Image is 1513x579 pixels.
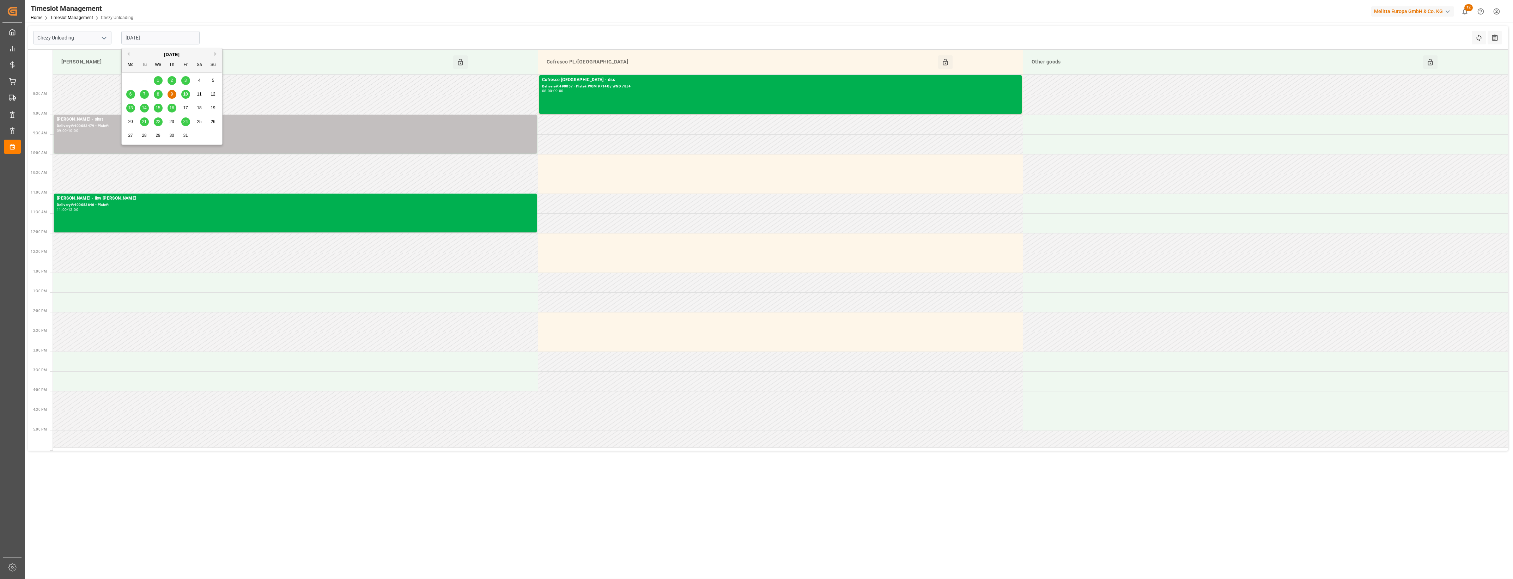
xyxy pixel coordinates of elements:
[1473,4,1489,19] button: Help Center
[154,76,163,85] div: Choose Wednesday, October 1st, 2025
[181,90,190,99] div: Choose Friday, October 10th, 2025
[211,105,215,110] span: 19
[169,133,174,138] span: 30
[57,195,534,202] div: [PERSON_NAME] - lkw [PERSON_NAME]
[209,117,218,126] div: Choose Sunday, October 26th, 2025
[143,92,146,97] span: 7
[169,105,174,110] span: 16
[128,133,133,138] span: 27
[33,309,47,313] span: 2:00 PM
[195,104,204,112] div: Choose Saturday, October 18th, 2025
[181,117,190,126] div: Choose Friday, October 24th, 2025
[33,289,47,293] span: 1:30 PM
[542,84,1019,90] div: Delivery#:490057 - Plate#:WGM 9714G / WND 78J4
[154,90,163,99] div: Choose Wednesday, October 8th, 2025
[1371,6,1454,17] div: Melitta Europa GmbH & Co. KG
[168,61,176,69] div: Th
[124,74,220,142] div: month 2025-10
[183,105,188,110] span: 17
[1029,55,1423,69] div: Other goods
[57,123,534,129] div: Delivery#:400053479 - Plate#:
[142,105,146,110] span: 14
[198,78,201,83] span: 4
[154,117,163,126] div: Choose Wednesday, October 22nd, 2025
[140,61,149,69] div: Tu
[33,388,47,392] span: 4:00 PM
[50,15,93,20] a: Timeslot Management
[209,76,218,85] div: Choose Sunday, October 5th, 2025
[197,105,201,110] span: 18
[142,119,146,124] span: 21
[209,90,218,99] div: Choose Sunday, October 12th, 2025
[154,104,163,112] div: Choose Wednesday, October 15th, 2025
[552,89,553,92] div: -
[31,151,47,155] span: 10:00 AM
[129,92,132,97] span: 6
[211,119,215,124] span: 26
[128,119,133,124] span: 20
[209,104,218,112] div: Choose Sunday, October 19th, 2025
[33,269,47,273] span: 1:00 PM
[33,111,47,115] span: 9:00 AM
[183,133,188,138] span: 31
[168,104,176,112] div: Choose Thursday, October 16th, 2025
[542,89,552,92] div: 08:00
[181,131,190,140] div: Choose Friday, October 31st, 2025
[156,119,160,124] span: 22
[126,104,135,112] div: Choose Monday, October 13th, 2025
[31,210,47,214] span: 11:30 AM
[140,104,149,112] div: Choose Tuesday, October 14th, 2025
[209,61,218,69] div: Su
[57,116,534,123] div: [PERSON_NAME] - skat
[214,52,219,56] button: Next Month
[183,92,188,97] span: 10
[31,15,42,20] a: Home
[157,92,159,97] span: 8
[154,61,163,69] div: We
[33,329,47,333] span: 2:30 PM
[195,117,204,126] div: Choose Saturday, October 25th, 2025
[168,131,176,140] div: Choose Thursday, October 30th, 2025
[181,104,190,112] div: Choose Friday, October 17th, 2025
[142,133,146,138] span: 28
[197,119,201,124] span: 25
[126,61,135,69] div: Mo
[168,117,176,126] div: Choose Thursday, October 23rd, 2025
[33,92,47,96] span: 8:30 AM
[121,31,200,44] input: DD-MM-YYYY
[67,129,68,132] div: -
[126,90,135,99] div: Choose Monday, October 6th, 2025
[181,61,190,69] div: Fr
[31,250,47,254] span: 12:30 PM
[169,119,174,124] span: 23
[195,61,204,69] div: Sa
[67,208,68,211] div: -
[184,78,187,83] span: 3
[183,119,188,124] span: 24
[157,78,159,83] span: 1
[140,131,149,140] div: Choose Tuesday, October 28th, 2025
[171,78,173,83] span: 2
[126,117,135,126] div: Choose Monday, October 20th, 2025
[181,76,190,85] div: Choose Friday, October 3rd, 2025
[168,90,176,99] div: Choose Thursday, October 9th, 2025
[68,129,78,132] div: 10:00
[168,76,176,85] div: Choose Thursday, October 2nd, 2025
[197,92,201,97] span: 11
[1464,4,1473,11] span: 12
[98,32,109,43] button: open menu
[33,427,47,431] span: 5:00 PM
[171,92,173,97] span: 9
[31,3,133,14] div: Timeslot Management
[156,133,160,138] span: 29
[156,105,160,110] span: 15
[553,89,564,92] div: 09:00
[128,105,133,110] span: 13
[57,208,67,211] div: 11:00
[544,55,938,69] div: Cofresco PL/[GEOGRAPHIC_DATA]
[125,52,129,56] button: Previous Month
[542,77,1019,84] div: Cofresco [GEOGRAPHIC_DATA] - dss
[1371,5,1457,18] button: Melitta Europa GmbH & Co. KG
[31,171,47,175] span: 10:30 AM
[59,55,453,69] div: [PERSON_NAME]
